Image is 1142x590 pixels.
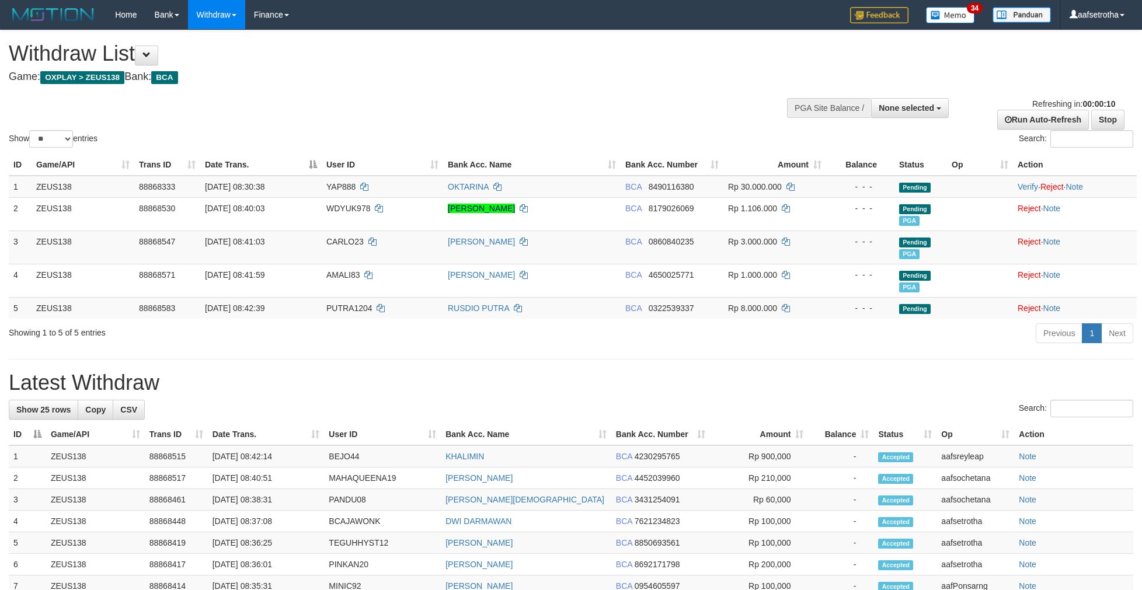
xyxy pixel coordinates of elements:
[616,495,632,504] span: BCA
[145,489,208,511] td: 88868461
[205,204,264,213] span: [DATE] 08:40:03
[710,511,809,532] td: Rp 100,000
[16,405,71,414] span: Show 25 rows
[831,269,890,281] div: - - -
[1013,297,1137,319] td: ·
[1018,303,1041,313] a: Reject
[1101,323,1133,343] a: Next
[208,445,325,467] td: [DATE] 08:42:14
[728,204,777,213] span: Rp 1.106.000
[625,204,642,213] span: BCA
[208,554,325,575] td: [DATE] 08:36:01
[926,7,975,23] img: Button%20Memo.svg
[878,539,913,549] span: Accepted
[324,554,441,575] td: PINKAN20
[326,182,356,191] span: YAP888
[9,42,750,65] h1: Withdraw List
[1019,400,1133,417] label: Search:
[1013,264,1137,297] td: ·
[32,264,134,297] td: ZEUS138
[32,154,134,176] th: Game/API: activate to sort column ascending
[1018,237,1041,246] a: Reject
[1013,231,1137,264] td: ·
[445,473,513,483] a: [PERSON_NAME]
[1043,270,1061,280] a: Note
[1013,154,1137,176] th: Action
[878,517,913,527] span: Accepted
[831,203,890,214] div: - - -
[9,130,98,148] label: Show entries
[145,511,208,532] td: 88868448
[9,511,46,532] td: 4
[40,71,124,84] span: OXPLAY > ZEUS138
[1036,323,1082,343] a: Previous
[625,270,642,280] span: BCA
[9,154,32,176] th: ID
[139,270,175,280] span: 88868571
[9,231,32,264] td: 3
[448,270,515,280] a: [PERSON_NAME]
[723,154,826,176] th: Amount: activate to sort column ascending
[46,445,145,467] td: ZEUS138
[649,270,694,280] span: Copy 4650025771 to clipboard
[710,489,809,511] td: Rp 60,000
[46,489,145,511] td: ZEUS138
[899,271,931,281] span: Pending
[445,516,511,526] a: DWI DARMAWAN
[808,532,873,554] td: -
[448,303,509,313] a: RUSDIO PUTRA
[1019,560,1036,569] a: Note
[831,181,890,193] div: - - -
[878,560,913,570] span: Accepted
[78,400,113,420] a: Copy
[9,467,46,489] td: 2
[445,560,513,569] a: [PERSON_NAME]
[1091,110,1124,130] a: Stop
[787,98,871,118] div: PGA Site Balance /
[899,249,920,259] span: Marked by aafsreyleap
[710,532,809,554] td: Rp 100,000
[936,489,1014,511] td: aafsochetana
[1043,303,1061,313] a: Note
[32,197,134,231] td: ZEUS138
[894,154,947,176] th: Status
[322,154,443,176] th: User ID: activate to sort column ascending
[621,154,723,176] th: Bank Acc. Number: activate to sort column ascending
[1043,237,1061,246] a: Note
[936,511,1014,532] td: aafsetrotha
[205,270,264,280] span: [DATE] 08:41:59
[208,424,325,445] th: Date Trans.: activate to sort column ascending
[936,467,1014,489] td: aafsochetana
[728,237,777,246] span: Rp 3.000.000
[625,303,642,313] span: BCA
[1082,323,1102,343] a: 1
[208,467,325,489] td: [DATE] 08:40:51
[635,560,680,569] span: Copy 8692171798 to clipboard
[326,303,372,313] span: PUTRA1204
[445,538,513,547] a: [PERSON_NAME]
[616,538,632,547] span: BCA
[808,554,873,575] td: -
[205,303,264,313] span: [DATE] 08:42:39
[616,560,632,569] span: BCA
[936,445,1014,467] td: aafsreyleap
[1032,99,1115,109] span: Refreshing in:
[9,297,32,319] td: 5
[208,532,325,554] td: [DATE] 08:36:25
[9,371,1133,395] h1: Latest Withdraw
[997,110,1089,130] a: Run Auto-Refresh
[205,237,264,246] span: [DATE] 08:41:03
[9,264,32,297] td: 4
[139,182,175,191] span: 88868333
[616,516,632,526] span: BCA
[808,511,873,532] td: -
[831,302,890,314] div: - - -
[1040,182,1064,191] a: Reject
[134,154,200,176] th: Trans ID: activate to sort column ascending
[32,297,134,319] td: ZEUS138
[145,424,208,445] th: Trans ID: activate to sort column ascending
[205,182,264,191] span: [DATE] 08:30:38
[46,554,145,575] td: ZEUS138
[324,489,441,511] td: PANDU08
[9,6,98,23] img: MOTION_logo.png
